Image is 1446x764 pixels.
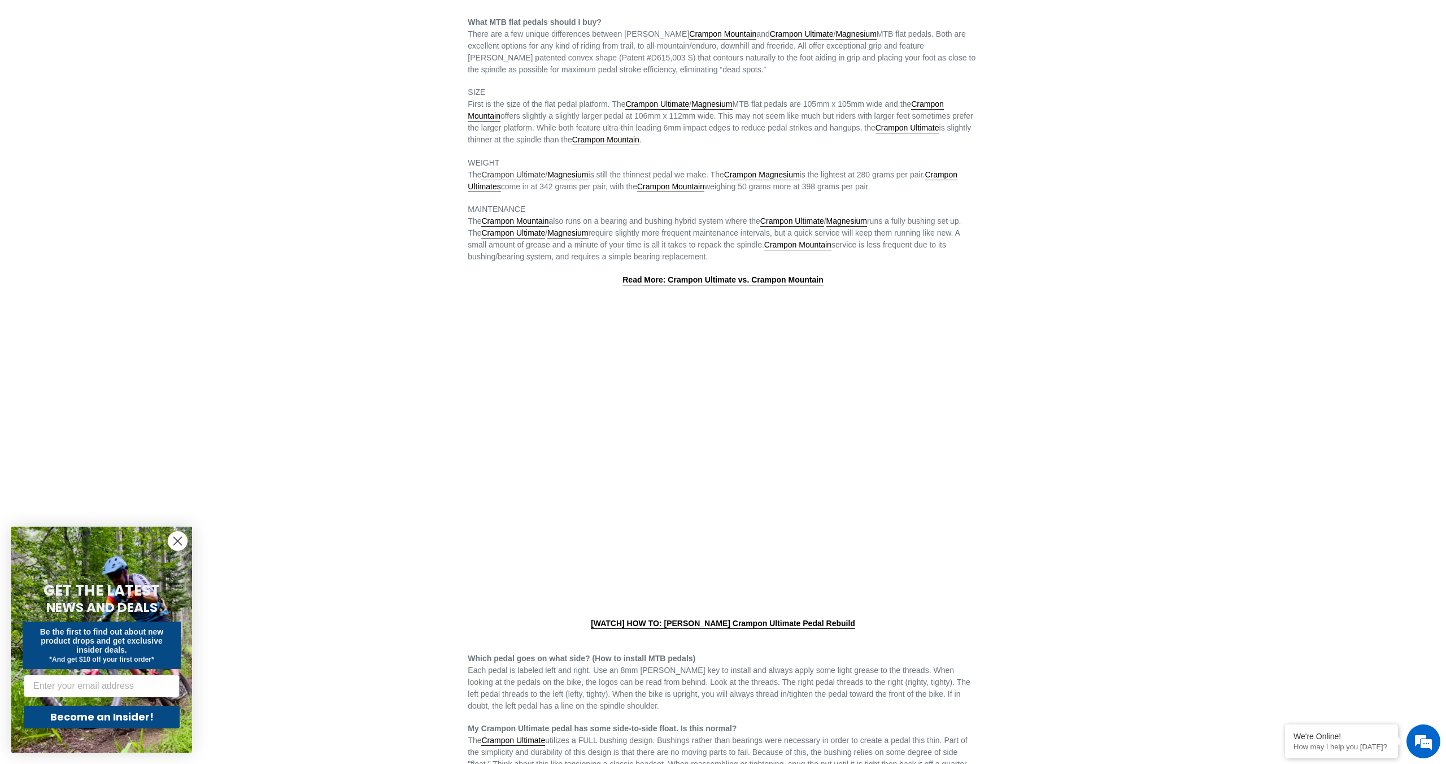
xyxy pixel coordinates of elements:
[468,158,499,167] span: WEIGHT
[547,170,588,180] a: Magnesium
[49,656,154,663] span: *And get $10 off your first order*
[637,182,704,192] a: Crampon Mountain
[468,88,485,97] span: SIZE
[76,63,207,78] div: Chat with us now
[36,57,64,85] img: d_696896380_company_1647369064580_696896380
[468,205,525,214] span: MAINTENANCE
[43,580,160,601] span: GET THE LATEST
[591,619,855,629] a: [WATCH] HOW TO: [PERSON_NAME] Crampon Ultimate Pedal Rebuild
[572,135,639,145] a: Crampon Mountain
[724,170,800,180] a: Crampon Magnesium
[1293,732,1390,741] div: We're Online!
[1293,743,1390,751] p: How may I help you today?
[481,228,545,238] a: Crampon Ultimate
[468,99,943,121] a: Crampon Mountain
[468,170,957,192] span: The / is still the thinnest pedal we make. The is the lightest at 280 grams per pair. come in at ...
[468,654,695,663] b: Which pedal goes on what side? (How to install MTB pedals)
[876,123,939,133] a: Crampon Ultimate
[185,6,212,33] div: Minimize live chat window
[760,216,824,227] a: Crampon Ultimate
[481,170,545,180] a: Crampon Ultimate
[168,531,188,551] button: Close dialog
[468,724,737,733] b: My Crampon Ultimate pedal has some side-to-side float. Is this normal?
[691,99,732,110] a: Magnesium
[66,142,156,257] span: We're online!
[46,598,158,617] span: NEWS AND DEALS
[24,706,180,728] button: Become an Insider!
[764,240,831,250] a: Crampon Mountain
[826,216,867,227] a: Magnesium
[625,99,689,110] a: Crampon Ultimate
[689,29,756,40] a: Crampon Mountain
[547,228,588,238] a: Magnesium
[468,216,961,261] span: The also runs on a bearing and bushing hybrid system where the / runs a fully bushing set up. The...
[40,627,164,654] span: Be the first to find out about new product drops and get exclusive insider deals.
[770,29,834,40] a: Crampon Ultimate
[468,666,970,710] span: Each pedal is labeled left and right. Use an 8mm [PERSON_NAME] key to install and always apply so...
[468,29,975,74] span: There are a few unique differences between [PERSON_NAME] and / MTB flat pedals. Both are excellen...
[468,18,601,27] b: What MTB flat pedals should I buy?
[468,99,973,145] span: First is the size of the flat pedal platform. The / MTB flat pedals are 105mm x 105mm wide and th...
[6,309,215,348] textarea: Type your message and hit 'Enter'
[24,675,180,697] input: Enter your email address
[622,275,823,285] a: Read More: Crampon Ultimate vs. Crampon Mountain
[12,62,29,79] div: Navigation go back
[481,216,548,227] a: Crampon Mountain
[835,29,876,40] a: Magnesium
[481,736,545,746] a: Crampon Ultimate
